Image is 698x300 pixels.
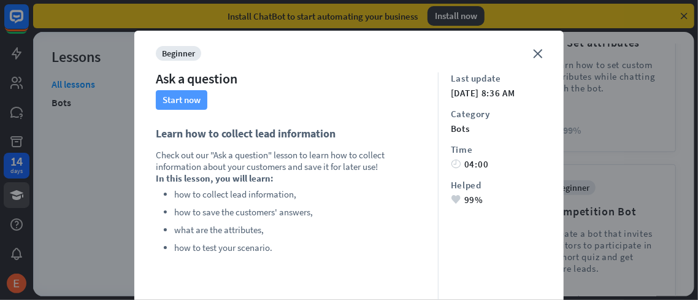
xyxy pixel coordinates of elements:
div: 99% [451,194,542,206]
div: Helped [451,179,542,191]
i: close [533,49,542,58]
div: Last update [451,72,542,84]
button: Open LiveChat chat widget [10,5,47,42]
li: how to save the customers' answers, [174,205,426,220]
button: Start now [156,90,207,110]
div: Category [451,108,542,120]
li: how to collect lead information, [174,187,426,202]
i: heart [451,195,461,204]
div: [DATE] 8:36 AM [451,87,542,99]
li: how to test your scenario. [174,240,426,255]
p: Check out our "Ask a question" lesson to learn how to collect information about your customers an... [156,149,426,172]
div: Time [451,144,542,155]
h3: Learn how to collect lead information [156,125,426,143]
i: time [451,160,461,169]
div: Ask a question [156,70,237,87]
b: In this lesson, you will learn: [156,172,274,184]
li: what are the attributes, [174,223,426,237]
div: beginner [156,46,201,61]
div: bots [451,123,542,134]
div: 04:00 [451,158,542,170]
